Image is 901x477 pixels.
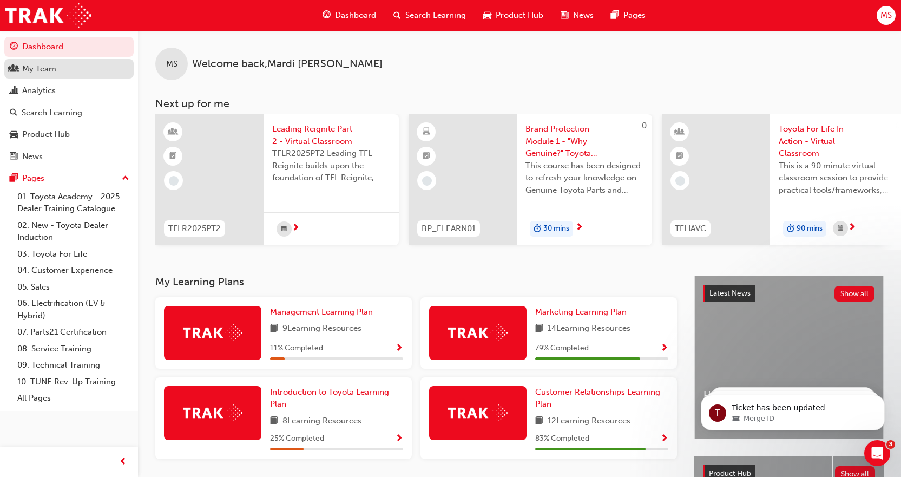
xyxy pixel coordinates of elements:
a: TFLR2025PT2Leading Reignite Part 2 - Virtual ClassroomTFLR2025PT2 Leading TFL Reignite builds upo... [155,114,399,245]
a: car-iconProduct Hub [475,4,552,27]
a: Customer Relationships Learning Plan [535,386,668,410]
span: duration-icon [534,222,541,236]
button: Show Progress [660,432,668,446]
h3: Next up for me [138,97,901,110]
a: 10. TUNE Rev-Up Training [13,374,134,390]
span: TFLIAVC [675,223,706,235]
span: Product Hub [496,9,543,22]
span: 14 Learning Resources [548,322,630,336]
span: pages-icon [10,174,18,184]
span: news-icon [10,152,18,162]
img: Trak [5,3,91,28]
a: news-iconNews [552,4,602,27]
button: Pages [4,168,134,188]
iframe: Intercom live chat [864,440,890,466]
a: Marketing Learning Plan [535,306,631,318]
a: 03. Toyota For Life [13,246,134,263]
span: Pages [623,9,646,22]
a: News [4,147,134,167]
span: book-icon [535,415,543,428]
button: Show all [834,286,875,302]
a: Dashboard [4,37,134,57]
span: 3 [886,440,895,449]
span: TFLR2025PT2 [168,223,221,235]
span: Toyota For Life In Action - Virtual Classroom [779,123,897,160]
button: Show Progress [395,432,403,446]
img: Trak [448,404,508,421]
a: 02. New - Toyota Dealer Induction [13,217,134,246]
span: 0 [642,121,647,130]
a: Management Learning Plan [270,306,377,318]
div: Product Hub [22,128,70,141]
span: calendar-icon [838,222,843,236]
span: car-icon [10,130,18,140]
a: Latest NewsShow allHelp Shape the Future of Toyota Academy Training and Win an eMastercard! [694,276,884,439]
span: TFLR2025PT2 Leading TFL Reignite builds upon the foundation of TFL Reignite, reaffirming our comm... [272,147,390,184]
span: 0 [895,121,900,130]
a: 0BP_ELEARN01Brand Protection Module 1 - "Why Genuine?" Toyota Genuine Parts and AccessoriesThis c... [409,114,652,245]
span: 12 Learning Resources [548,415,630,428]
a: search-iconSearch Learning [385,4,475,27]
a: 04. Customer Experience [13,262,134,279]
span: calendar-icon [281,223,287,236]
button: DashboardMy TeamAnalyticsSearch LearningProduct HubNews [4,35,134,168]
span: news-icon [561,9,569,22]
span: search-icon [393,9,401,22]
span: learningResourceType_INSTRUCTOR_LED-icon [676,125,683,139]
span: learningRecordVerb_NONE-icon [675,176,685,186]
span: MS [880,9,892,22]
span: learningRecordVerb_NONE-icon [169,176,179,186]
span: next-icon [292,224,300,233]
div: News [22,151,43,163]
span: booktick-icon [169,149,177,164]
img: Trak [183,404,242,421]
a: 08. Service Training [13,341,134,357]
span: up-icon [122,172,129,186]
span: search-icon [10,108,17,118]
span: News [573,9,594,22]
a: guage-iconDashboard [314,4,385,27]
span: next-icon [575,223,583,233]
span: Show Progress [395,344,403,354]
a: 01. Toyota Academy - 2025 Dealer Training Catalogue [13,188,134,217]
span: 9 Learning Resources [282,322,361,336]
a: 07. Parts21 Certification [13,324,134,341]
a: My Team [4,59,134,79]
span: This course has been designed to refresh your knowledge on Genuine Toyota Parts and Accessories s... [525,160,643,197]
a: Introduction to Toyota Learning Plan [270,386,403,410]
span: Search Learning [405,9,466,22]
a: 09. Technical Training [13,357,134,374]
span: Marketing Learning Plan [535,307,627,317]
span: booktick-icon [423,149,430,164]
span: Management Learning Plan [270,307,373,317]
button: Show Progress [395,342,403,355]
span: Latest News [709,289,751,298]
span: chart-icon [10,86,18,96]
span: Show Progress [660,344,668,354]
div: Analytics [22,84,56,97]
span: people-icon [10,64,18,74]
a: 06. Electrification (EV & Hybrid) [13,295,134,324]
span: 25 % Completed [270,433,324,445]
img: Trak [183,324,242,341]
span: next-icon [848,223,856,233]
a: Analytics [4,81,134,101]
span: Introduction to Toyota Learning Plan [270,387,389,409]
span: Customer Relationships Learning Plan [535,387,660,409]
span: MS [166,58,177,70]
span: 30 mins [543,223,569,235]
span: book-icon [535,322,543,336]
span: 90 mins [797,223,823,235]
img: Trak [448,324,508,341]
span: duration-icon [787,222,794,236]
span: 8 Learning Resources [282,415,361,428]
span: Leading Reignite Part 2 - Virtual Classroom [272,123,390,147]
a: Search Learning [4,103,134,123]
span: book-icon [270,322,278,336]
h3: My Learning Plans [155,276,677,288]
a: 05. Sales [13,279,134,296]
